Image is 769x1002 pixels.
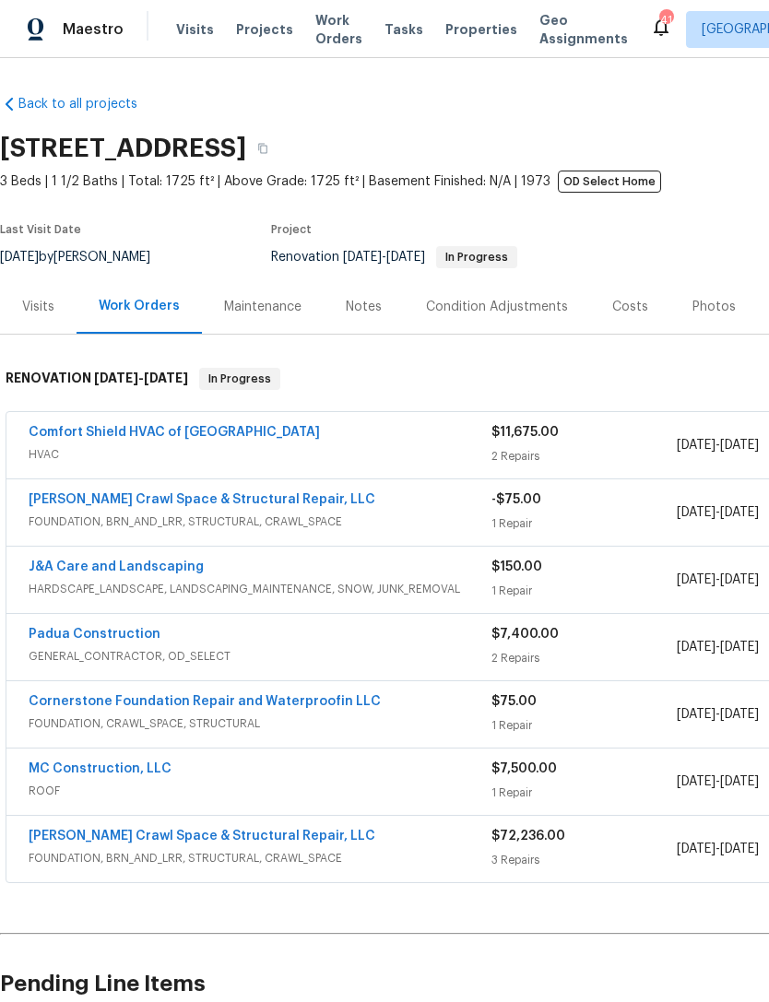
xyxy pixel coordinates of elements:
span: Project [271,224,312,235]
span: $7,500.00 [491,762,557,775]
span: [DATE] [720,843,759,855]
span: [DATE] [720,775,759,788]
a: J&A Care and Landscaping [29,560,204,573]
div: Condition Adjustments [426,298,568,316]
span: - [677,772,759,791]
span: - [677,840,759,858]
span: $7,400.00 [491,628,559,641]
span: [DATE] [343,251,382,264]
span: In Progress [201,370,278,388]
span: - [343,251,425,264]
span: [DATE] [677,439,716,452]
span: $75.00 [491,695,537,708]
span: Maestro [63,20,124,39]
span: [DATE] [720,573,759,586]
div: 1 Repair [491,784,677,802]
span: Tasks [384,23,423,36]
div: Photos [692,298,736,316]
a: [PERSON_NAME] Crawl Space & Structural Repair, LLC [29,830,375,843]
span: [DATE] [720,641,759,654]
span: [DATE] [94,371,138,384]
span: -$75.00 [491,493,541,506]
span: - [677,571,759,589]
button: Copy Address [246,132,279,165]
div: Visits [22,298,54,316]
span: Projects [236,20,293,39]
span: [DATE] [677,506,716,519]
span: [DATE] [677,573,716,586]
span: FOUNDATION, CRAWL_SPACE, STRUCTURAL [29,714,491,733]
span: [DATE] [144,371,188,384]
div: 1 Repair [491,514,677,533]
span: [DATE] [720,708,759,721]
span: [DATE] [677,775,716,788]
a: MC Construction, LLC [29,762,172,775]
span: - [677,436,759,454]
span: [DATE] [677,843,716,855]
span: Properties [445,20,517,39]
span: [DATE] [677,641,716,654]
span: FOUNDATION, BRN_AND_LRR, STRUCTURAL, CRAWL_SPACE [29,513,491,531]
a: Cornerstone Foundation Repair and Waterproofin LLC [29,695,381,708]
span: [DATE] [720,439,759,452]
span: ROOF [29,782,491,800]
span: Geo Assignments [539,11,628,48]
div: Work Orders [99,297,180,315]
div: 41 [659,11,672,29]
a: Comfort Shield HVAC of [GEOGRAPHIC_DATA] [29,426,320,439]
span: OD Select Home [558,171,661,193]
span: FOUNDATION, BRN_AND_LRR, STRUCTURAL, CRAWL_SPACE [29,849,491,867]
div: Maintenance [224,298,302,316]
div: Costs [612,298,648,316]
div: 2 Repairs [491,447,677,466]
span: - [94,371,188,384]
span: GENERAL_CONTRACTOR, OD_SELECT [29,647,491,666]
span: [DATE] [720,506,759,519]
div: 1 Repair [491,582,677,600]
span: HARDSCAPE_LANDSCAPE, LANDSCAPING_MAINTENANCE, SNOW, JUNK_REMOVAL [29,580,491,598]
span: $11,675.00 [491,426,559,439]
span: HVAC [29,445,491,464]
a: [PERSON_NAME] Crawl Space & Structural Repair, LLC [29,493,375,506]
a: Padua Construction [29,628,160,641]
span: $72,236.00 [491,830,565,843]
span: Work Orders [315,11,362,48]
span: - [677,705,759,724]
h6: RENOVATION [6,368,188,390]
span: - [677,638,759,656]
div: 1 Repair [491,716,677,735]
span: In Progress [438,252,515,263]
span: Renovation [271,251,517,264]
span: - [677,503,759,522]
span: [DATE] [386,251,425,264]
span: Visits [176,20,214,39]
div: Notes [346,298,382,316]
div: 3 Repairs [491,851,677,869]
span: $150.00 [491,560,542,573]
div: 2 Repairs [491,649,677,667]
span: [DATE] [677,708,716,721]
